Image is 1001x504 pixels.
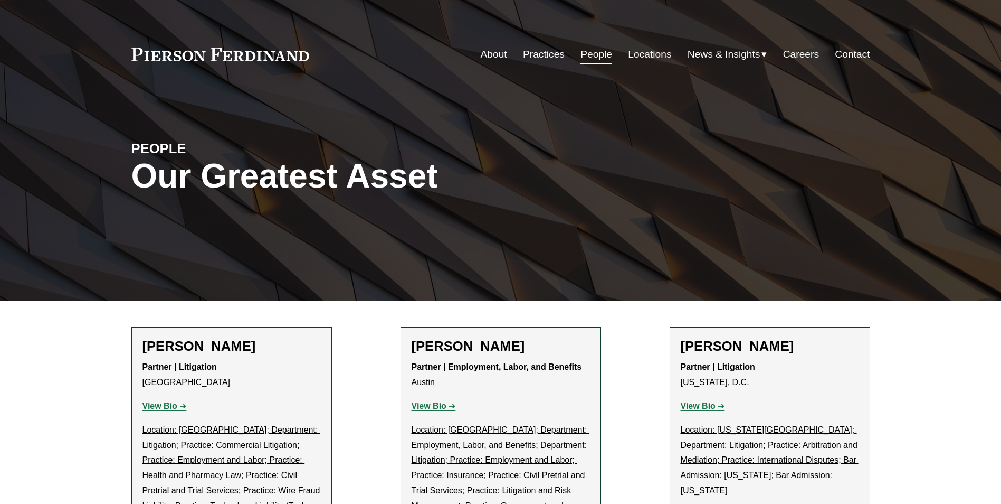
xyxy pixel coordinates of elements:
[783,44,819,64] a: Careers
[835,44,870,64] a: Contact
[131,140,316,157] h4: PEOPLE
[681,425,860,495] u: Location: [US_STATE][GEOGRAPHIC_DATA]; Department: Litigation; Practice: Arbitration and Mediatio...
[688,45,760,64] span: News & Insights
[131,157,624,195] h1: Our Greatest Asset
[681,402,725,410] a: View Bio
[412,402,446,410] strong: View Bio
[681,360,859,390] p: [US_STATE], D.C.
[412,338,590,354] h2: [PERSON_NAME]
[681,402,716,410] strong: View Bio
[142,402,187,410] a: View Bio
[481,44,507,64] a: About
[412,402,456,410] a: View Bio
[580,44,612,64] a: People
[681,338,859,354] h2: [PERSON_NAME]
[412,362,582,371] strong: Partner | Employment, Labor, and Benefits
[142,402,177,410] strong: View Bio
[523,44,565,64] a: Practices
[142,362,217,371] strong: Partner | Litigation
[412,360,590,390] p: Austin
[142,338,321,354] h2: [PERSON_NAME]
[142,360,321,390] p: [GEOGRAPHIC_DATA]
[628,44,671,64] a: Locations
[681,362,755,371] strong: Partner | Litigation
[688,44,767,64] a: folder dropdown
